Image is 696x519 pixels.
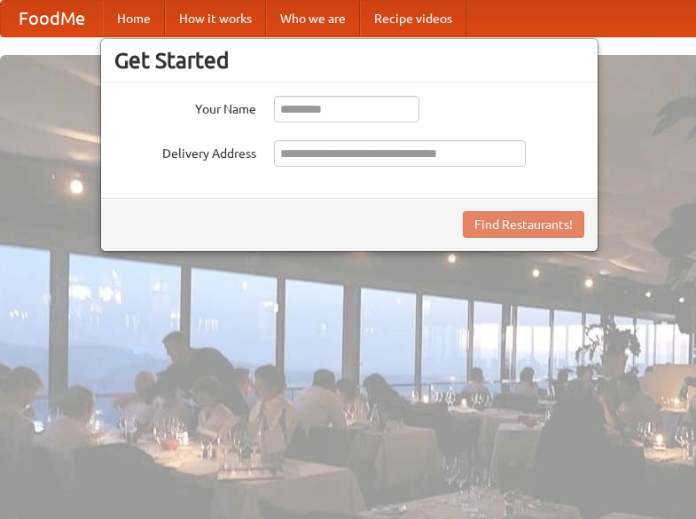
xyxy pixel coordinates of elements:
[360,1,466,36] a: Recipe videos
[103,1,165,36] a: Home
[266,1,360,36] a: Who we are
[114,96,256,118] label: Your Name
[1,1,103,36] a: FoodMe
[114,47,584,74] h3: Get Started
[463,211,584,238] button: Find Restaurants!
[114,140,256,162] label: Delivery Address
[165,1,266,36] a: How it works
